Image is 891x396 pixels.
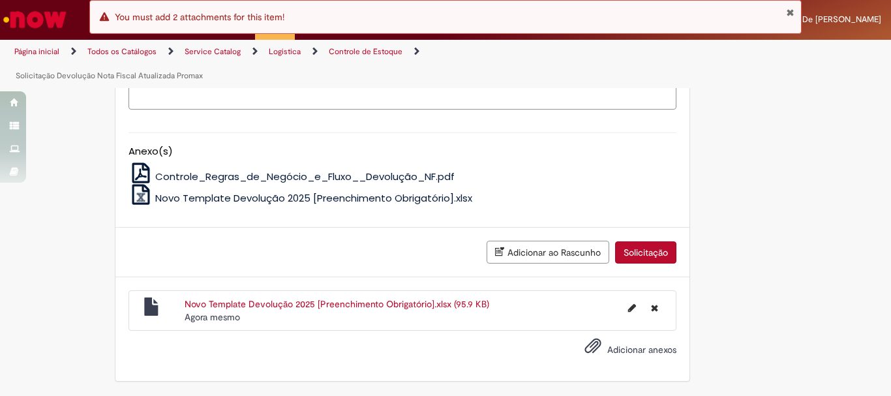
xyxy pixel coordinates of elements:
[329,46,402,57] a: Controle de Estoque
[643,297,666,318] button: Excluir Novo Template Devolução 2025 [Preenchimento Obrigatório].xlsx
[10,40,584,88] ul: Trilhas de página
[1,7,68,33] img: ServiceNow
[185,298,489,310] a: Novo Template Devolução 2025 [Preenchimento Obrigatório].xlsx (95.9 KB)
[128,170,455,183] a: Controle_Regras_de_Negócio_e_Fluxo__Devolução_NF.pdf
[185,46,241,57] a: Service Catalog
[128,146,676,157] h5: Anexo(s)
[786,7,794,18] button: Fechar Notificação
[185,311,240,323] span: Agora mesmo
[87,46,157,57] a: Todos os Catálogos
[487,241,609,264] button: Adicionar ao Rascunho
[155,191,472,205] span: Novo Template Devolução 2025 [Preenchimento Obrigatório].xlsx
[615,241,676,264] button: Solicitação
[581,334,605,364] button: Adicionar anexos
[607,344,676,356] span: Adicionar anexos
[185,311,240,323] time: 28/08/2025 16:24:34
[128,191,473,205] a: Novo Template Devolução 2025 [Preenchimento Obrigatório].xlsx
[14,46,59,57] a: Página inicial
[128,74,676,110] textarea: Descrição
[269,46,301,57] a: Logistica
[115,11,284,23] span: You must add 2 attachments for this item!
[16,70,203,81] a: Solicitação Devolução Nota Fiscal Atualizada Promax
[620,297,644,318] button: Editar nome de arquivo Novo Template Devolução 2025 [Preenchimento Obrigatório].xlsx
[155,170,455,183] span: Controle_Regras_de_Negócio_e_Fluxo__Devolução_NF.pdf
[734,14,881,25] span: [PERSON_NAME] De [PERSON_NAME]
